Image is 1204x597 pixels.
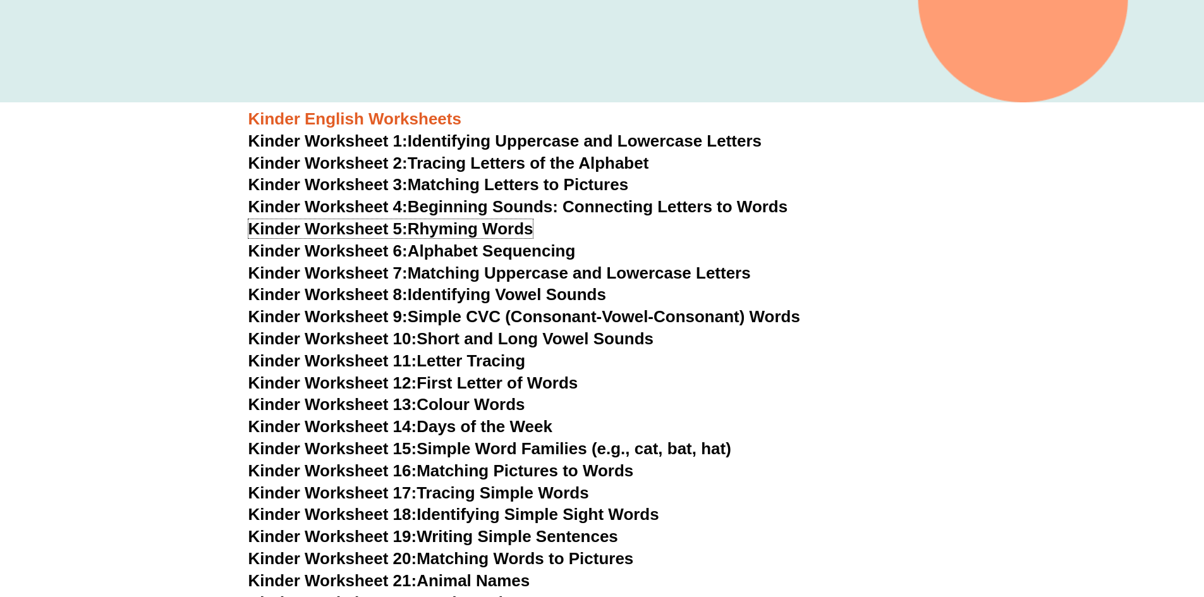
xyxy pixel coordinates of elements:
[248,549,417,568] span: Kinder Worksheet 20:
[248,417,552,436] a: Kinder Worksheet 14:Days of the Week
[248,571,530,590] a: Kinder Worksheet 21:Animal Names
[248,351,526,370] a: Kinder Worksheet 11:Letter Tracing
[248,351,417,370] span: Kinder Worksheet 11:
[248,285,408,304] span: Kinder Worksheet 8:
[248,263,751,282] a: Kinder Worksheet 7:Matching Uppercase and Lowercase Letters
[248,241,576,260] a: Kinder Worksheet 6:Alphabet Sequencing
[248,417,417,436] span: Kinder Worksheet 14:
[248,197,788,216] a: Kinder Worksheet 4:Beginning Sounds: Connecting Letters to Words
[248,219,408,238] span: Kinder Worksheet 5:
[248,175,629,194] a: Kinder Worksheet 3:Matching Letters to Pictures
[248,483,589,502] a: Kinder Worksheet 17:Tracing Simple Words
[248,505,659,524] a: Kinder Worksheet 18:Identifying Simple Sight Words
[248,307,408,326] span: Kinder Worksheet 9:
[248,131,408,150] span: Kinder Worksheet 1:
[248,197,408,216] span: Kinder Worksheet 4:
[248,439,731,458] a: Kinder Worksheet 15:Simple Word Families (e.g., cat, bat, hat)
[248,285,606,304] a: Kinder Worksheet 8:Identifying Vowel Sounds
[248,483,417,502] span: Kinder Worksheet 17:
[248,154,408,172] span: Kinder Worksheet 2:
[248,329,654,348] a: Kinder Worksheet 10:Short and Long Vowel Sounds
[248,131,762,150] a: Kinder Worksheet 1:Identifying Uppercase and Lowercase Letters
[248,373,578,392] a: Kinder Worksheet 12:First Letter of Words
[248,505,417,524] span: Kinder Worksheet 18:
[248,461,417,480] span: Kinder Worksheet 16:
[248,241,408,260] span: Kinder Worksheet 6:
[248,549,634,568] a: Kinder Worksheet 20:Matching Words to Pictures
[248,571,417,590] span: Kinder Worksheet 21:
[248,395,417,414] span: Kinder Worksheet 13:
[248,439,417,458] span: Kinder Worksheet 15:
[248,527,618,546] a: Kinder Worksheet 19:Writing Simple Sentences
[248,219,533,238] a: Kinder Worksheet 5:Rhyming Words
[248,329,417,348] span: Kinder Worksheet 10:
[248,175,408,194] span: Kinder Worksheet 3:
[248,461,634,480] a: Kinder Worksheet 16:Matching Pictures to Words
[994,454,1204,597] iframe: Chat Widget
[248,307,800,326] a: Kinder Worksheet 9:Simple CVC (Consonant-Vowel-Consonant) Words
[248,373,417,392] span: Kinder Worksheet 12:
[248,527,417,546] span: Kinder Worksheet 19:
[248,395,525,414] a: Kinder Worksheet 13:Colour Words
[248,263,408,282] span: Kinder Worksheet 7:
[248,154,649,172] a: Kinder Worksheet 2:Tracing Letters of the Alphabet
[248,109,956,130] h3: Kinder English Worksheets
